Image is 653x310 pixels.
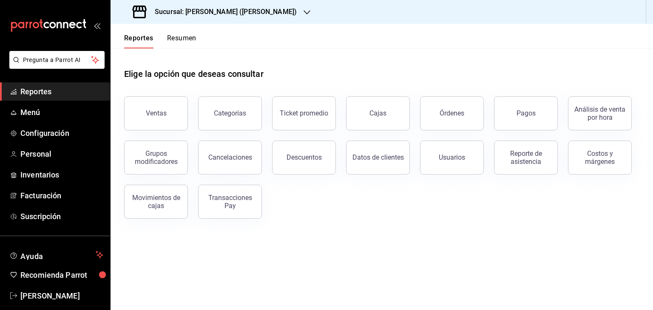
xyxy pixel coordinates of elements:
button: Cancelaciones [198,141,262,175]
div: Cajas [369,109,386,117]
div: Ventas [146,109,167,117]
span: Recomienda Parrot [20,269,103,281]
button: Descuentos [272,141,336,175]
div: Movimientos de cajas [130,194,182,210]
span: Inventarios [20,169,103,180]
button: Cajas [346,96,410,130]
div: Reporte de asistencia [500,149,552,166]
div: Órdenes [440,109,464,117]
button: Datos de clientes [346,141,410,175]
h1: Elige la opción que deseas consultar [124,68,264,80]
button: Usuarios [420,141,484,175]
button: Órdenes [420,96,484,130]
div: Pagos [517,109,536,117]
button: Ventas [124,96,188,130]
span: Ayuda [20,250,92,260]
span: Suscripción [20,211,103,222]
button: Pregunta a Parrot AI [9,51,105,69]
button: Reporte de asistencia [494,141,558,175]
a: Pregunta a Parrot AI [6,62,105,70]
span: Facturación [20,190,103,201]
button: Grupos modificadores [124,141,188,175]
button: Ticket promedio [272,96,336,130]
button: Resumen [167,34,196,48]
div: Ticket promedio [280,109,328,117]
button: Costos y márgenes [568,141,632,175]
div: Datos de clientes [352,153,404,161]
div: Categorías [214,109,246,117]
button: Análisis de venta por hora [568,96,632,130]
div: Cancelaciones [208,153,252,161]
button: Transacciones Pay [198,185,262,219]
span: [PERSON_NAME] [20,290,103,302]
h3: Sucursal: [PERSON_NAME] ([PERSON_NAME]) [148,7,297,17]
div: Análisis de venta por hora [574,105,626,121]
button: Movimientos de cajas [124,185,188,219]
div: navigation tabs [124,34,196,48]
span: Personal [20,148,103,160]
div: Costos y márgenes [574,149,626,166]
button: Pagos [494,96,558,130]
div: Descuentos [287,153,322,161]
span: Configuración [20,127,103,139]
button: open_drawer_menu [94,22,100,29]
div: Usuarios [439,153,465,161]
button: Categorías [198,96,262,130]
button: Reportes [124,34,153,48]
div: Grupos modificadores [130,149,182,166]
div: Transacciones Pay [204,194,256,210]
span: Pregunta a Parrot AI [23,56,91,65]
span: Reportes [20,86,103,97]
span: Menú [20,107,103,118]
